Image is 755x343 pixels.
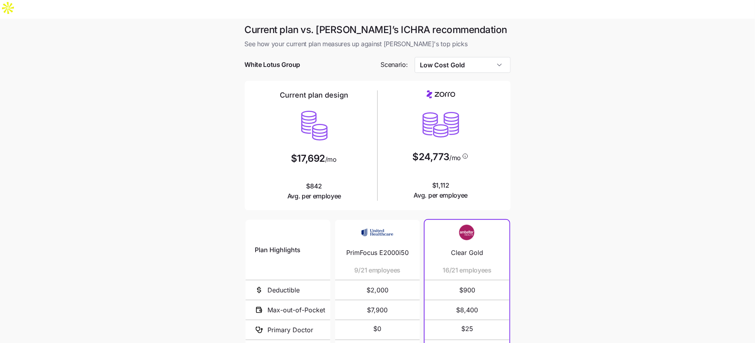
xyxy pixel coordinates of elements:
[268,285,300,295] span: Deductible
[255,245,301,255] span: Plan Highlights
[451,225,483,240] img: Carrier
[280,90,349,100] h2: Current plan design
[291,154,325,163] span: $17,692
[361,225,393,240] img: Carrier
[268,325,314,335] span: Primary Doctor
[287,181,341,201] span: $842
[345,280,410,300] span: $2,000
[345,300,410,319] span: $7,900
[449,155,461,161] span: /mo
[413,152,450,162] span: $24,773
[461,324,473,334] span: $25
[287,191,341,201] span: Avg. per employee
[355,265,401,275] span: 9/21 employees
[381,60,408,70] span: Scenario:
[245,24,511,36] h1: Current plan vs. [PERSON_NAME]’s ICHRA recommendation
[451,248,483,258] span: Clear Gold
[245,60,300,70] span: White Lotus Group
[434,280,500,300] span: $900
[245,39,511,49] span: See how your current plan measures up against [PERSON_NAME]'s top picks
[434,300,500,319] span: $8,400
[268,305,326,315] span: Max-out-of-Pocket
[325,156,337,163] span: /mo
[414,190,468,200] span: Avg. per employee
[373,324,381,334] span: $0
[346,248,409,258] span: PrimFocus E2000i50
[414,180,468,200] span: $1,112
[443,265,492,275] span: 16/21 employees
